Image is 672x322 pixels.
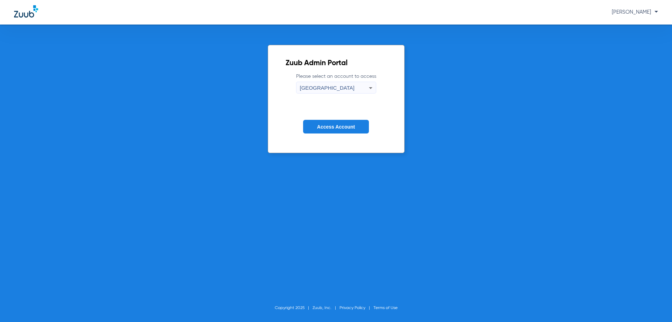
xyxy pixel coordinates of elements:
h2: Zuub Admin Portal [286,60,387,67]
span: Access Account [317,124,355,130]
label: Please select an account to access [296,73,376,94]
li: Copyright 2025 [275,304,313,311]
a: Terms of Use [373,306,398,310]
li: Zuub, Inc. [313,304,339,311]
span: [GEOGRAPHIC_DATA] [300,85,355,91]
a: Privacy Policy [339,306,365,310]
button: Access Account [303,120,369,133]
span: [PERSON_NAME] [612,9,658,15]
img: Zuub Logo [14,5,38,18]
